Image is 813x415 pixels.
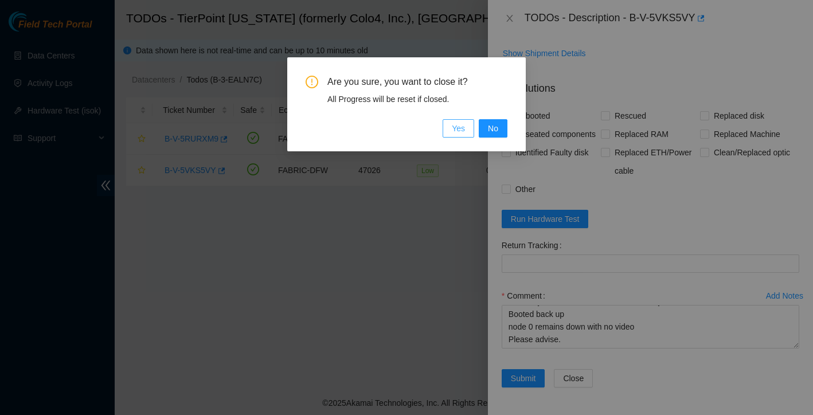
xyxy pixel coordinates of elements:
button: Yes [443,119,474,138]
span: Yes [452,122,465,135]
span: No [488,122,498,135]
span: exclamation-circle [306,76,318,88]
button: No [479,119,507,138]
div: All Progress will be reset if closed. [327,93,507,105]
span: Are you sure, you want to close it? [327,76,507,88]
